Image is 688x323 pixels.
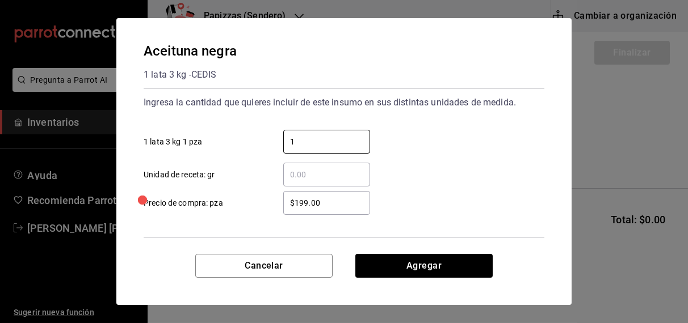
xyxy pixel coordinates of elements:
div: Ingresa la cantidad que quieres incluir de este insumo en sus distintas unidades de medida. [144,93,544,112]
input: 1 lata 3 kg 1 pza [283,135,370,148]
button: Cancelar [195,254,333,278]
span: Unidad de receta: gr [144,169,215,181]
div: Aceituna negra [144,41,237,61]
div: 1 lata 3 kg - CEDIS [144,66,237,84]
input: Precio de compra: pza [283,196,370,210]
span: 1 lata 3 kg 1 pza [144,136,202,148]
span: 1.00 pza [284,252,371,267]
div: Total: [144,252,170,267]
input: Unidad de receta: gr [283,168,370,181]
button: Agregar [355,254,493,278]
span: Precio de compra: pza [144,197,223,209]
